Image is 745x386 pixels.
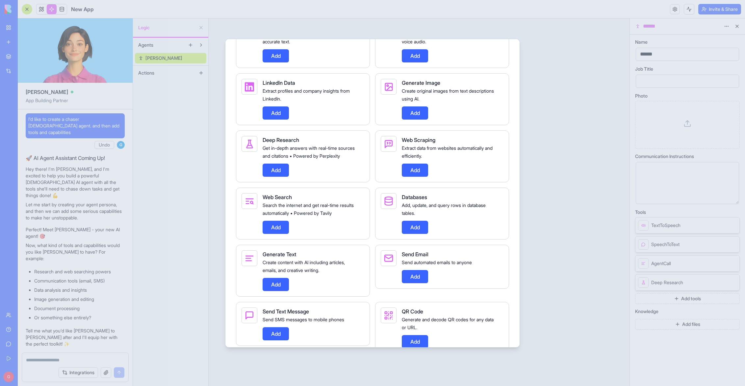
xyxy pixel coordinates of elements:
span: Web Scraping [402,137,435,143]
span: Send SMS messages to mobile phones [263,317,344,322]
button: Add [402,221,428,234]
button: Add [402,164,428,177]
span: Search the internet and get real-time results automatically • Powered by Tavily [263,202,354,216]
span: Generate and decode QR codes for any data or URL. [402,317,494,330]
span: Create original images from text descriptions using AI. [402,88,494,102]
button: Add [263,106,289,120]
button: Add [263,278,289,291]
span: Deep Research [263,137,299,143]
span: Databases [402,194,427,200]
span: Create content with AI including articles, emails, and creative writing. [263,260,345,273]
button: Add [263,327,289,340]
span: Send automated emails to anyone [402,260,472,265]
span: Get in-depth answers with real-time sources and citations • Powered by Perplexity [263,145,355,159]
button: Add [263,221,289,234]
span: Send Text Message [263,308,309,315]
button: Add [402,106,428,120]
span: Web Search [263,194,292,200]
span: LinkedIn Data [263,79,295,86]
span: Extract data from websites automatically and efficiently. [402,145,493,159]
button: Add [263,164,289,177]
button: Add [402,335,428,348]
button: Add [402,270,428,283]
button: Add [402,49,428,62]
span: Generate Text [263,251,296,258]
span: Add, update, and query rows in database tables. [402,202,486,216]
span: Send Email [402,251,428,258]
span: Generate Image [402,79,440,86]
span: Extract profiles and company insights from LinkedIn. [263,88,350,102]
span: QR Code [402,308,423,315]
button: Add [263,49,289,62]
